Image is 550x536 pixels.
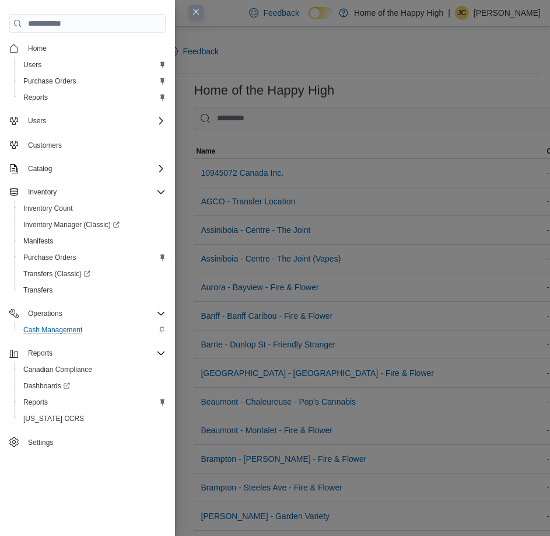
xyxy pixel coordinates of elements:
[23,114,166,128] span: Users
[5,434,170,451] button: Settings
[23,346,57,360] button: Reports
[19,250,81,264] a: Purchase Orders
[23,60,41,69] span: Users
[23,137,166,152] span: Customers
[23,381,70,391] span: Dashboards
[14,200,170,217] button: Inventory Count
[23,41,166,55] span: Home
[23,162,166,176] span: Catalog
[23,185,61,199] button: Inventory
[23,307,166,321] span: Operations
[23,436,58,450] a: Settings
[23,435,166,450] span: Settings
[19,201,78,215] a: Inventory Count
[23,220,120,229] span: Inventory Manager (Classic)
[19,267,166,281] span: Transfers (Classic)
[14,266,170,282] a: Transfers (Classic)
[19,395,52,409] a: Reports
[9,35,166,453] nav: Complex example
[14,322,170,338] button: Cash Management
[19,74,166,88] span: Purchase Orders
[5,136,170,153] button: Customers
[19,218,124,232] a: Inventory Manager (Classic)
[14,378,170,394] a: Dashboards
[23,269,90,279] span: Transfers (Classic)
[19,363,97,377] a: Canadian Compliance
[23,307,67,321] button: Operations
[19,323,166,337] span: Cash Management
[23,185,166,199] span: Inventory
[19,58,166,72] span: Users
[23,325,82,335] span: Cash Management
[5,184,170,200] button: Inventory
[23,162,57,176] button: Catalog
[19,412,166,426] span: Washington CCRS
[28,141,62,150] span: Customers
[23,236,53,246] span: Manifests
[28,187,57,197] span: Inventory
[19,267,95,281] a: Transfers (Classic)
[5,161,170,177] button: Catalog
[23,253,76,262] span: Purchase Orders
[19,250,166,264] span: Purchase Orders
[14,233,170,249] button: Manifests
[14,89,170,106] button: Reports
[19,379,75,393] a: Dashboards
[14,282,170,298] button: Transfers
[23,414,84,423] span: [US_STATE] CCRS
[189,5,203,19] button: Close this dialog
[19,283,166,297] span: Transfers
[19,74,81,88] a: Purchase Orders
[19,91,52,105] a: Reports
[19,58,46,72] a: Users
[23,365,92,374] span: Canadian Compliance
[5,345,170,361] button: Reports
[23,204,73,213] span: Inventory Count
[23,138,66,152] a: Customers
[19,323,87,337] a: Cash Management
[19,283,57,297] a: Transfers
[14,217,170,233] a: Inventory Manager (Classic)
[14,361,170,378] button: Canadian Compliance
[19,91,166,105] span: Reports
[5,113,170,129] button: Users
[19,218,166,232] span: Inventory Manager (Classic)
[23,76,76,86] span: Purchase Orders
[14,57,170,73] button: Users
[14,249,170,266] button: Purchase Orders
[5,305,170,322] button: Operations
[19,412,89,426] a: [US_STATE] CCRS
[14,73,170,89] button: Purchase Orders
[28,309,62,318] span: Operations
[23,286,52,295] span: Transfers
[19,201,166,215] span: Inventory Count
[19,395,166,409] span: Reports
[28,116,46,126] span: Users
[23,346,166,360] span: Reports
[28,349,52,358] span: Reports
[23,114,51,128] button: Users
[19,234,58,248] a: Manifests
[28,44,47,53] span: Home
[5,40,170,57] button: Home
[14,394,170,410] button: Reports
[28,164,52,173] span: Catalog
[14,410,170,427] button: [US_STATE] CCRS
[23,398,48,407] span: Reports
[23,41,51,55] a: Home
[19,234,166,248] span: Manifests
[23,93,48,102] span: Reports
[19,363,166,377] span: Canadian Compliance
[28,438,53,447] span: Settings
[19,379,166,393] span: Dashboards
